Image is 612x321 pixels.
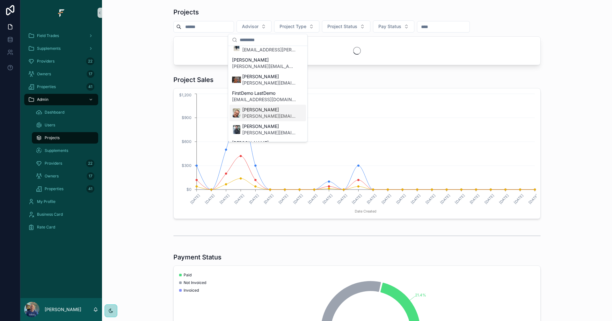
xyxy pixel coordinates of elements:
span: Project Status [327,23,357,30]
tspan: $900 [182,115,192,120]
span: Dashboard [45,110,64,115]
span: Rate Card [37,225,55,230]
a: Providers22 [24,56,98,67]
span: Supplements [37,46,61,51]
span: Providers [45,161,62,166]
tspan: $300 [182,163,192,168]
a: Properties41 [32,183,98,195]
div: 22 [86,160,94,167]
span: [PERSON_NAME][EMAIL_ADDRESS][PERSON_NAME][DOMAIN_NAME] [242,113,296,119]
span: [PERSON_NAME] [242,73,296,80]
span: [EMAIL_ADDRESS][DOMAIN_NAME] [232,96,296,103]
button: Select Button [237,20,272,33]
a: Providers22 [32,158,98,169]
text: [DATE] [528,193,539,205]
div: 17 [87,70,94,78]
text: [DATE] [292,193,304,205]
text: [DATE] [234,193,245,205]
button: Select Button [274,20,319,33]
span: Field Trades [37,33,59,38]
span: My Profile [37,199,55,204]
text: [DATE] [454,193,466,205]
div: chart [178,92,536,215]
div: Suggestions [228,46,307,142]
button: Select Button [322,20,370,33]
tspan: $1,200 [179,93,192,97]
span: Properties [45,186,63,191]
div: 17 [87,172,94,180]
a: Owners17 [24,68,98,80]
a: Projects [32,132,98,144]
span: Business Card [37,212,63,217]
a: Properties41 [24,81,98,93]
text: [DATE] [513,193,524,205]
img: App logo [56,8,66,18]
text: [DATE] [425,193,436,205]
a: Business Card [24,209,98,220]
tspan: Date Created [355,209,376,213]
div: scrollable content [20,26,102,241]
div: 41 [86,83,94,91]
span: [PERSON_NAME][EMAIL_ADDRESS][PERSON_NAME][DOMAIN_NAME] [242,80,296,86]
a: Rate Card [24,221,98,233]
text: [DATE] [410,193,421,205]
span: [PERSON_NAME] [242,107,296,113]
span: Supplements [45,148,68,153]
span: Users [45,123,55,128]
text: [DATE] [366,193,377,205]
span: Not Invoiced [184,280,206,285]
span: Projects [45,135,60,140]
span: [PERSON_NAME] [232,57,296,63]
text: [DATE] [337,193,348,205]
span: Pay Status [378,23,401,30]
span: Admin [37,97,48,102]
text: [DATE] [484,193,495,205]
p: [PERSON_NAME] [45,306,81,313]
span: [PERSON_NAME] [242,123,296,130]
a: Owners17 [32,170,98,182]
text: [DATE] [263,193,274,205]
a: Users [32,119,98,131]
tspan: 21.4% [415,293,426,297]
text: [DATE] [219,193,230,205]
tspan: $0 [186,187,192,192]
span: Properties [37,84,56,89]
span: Owners [37,71,51,77]
a: Supplements [24,43,98,54]
a: Admin [24,94,98,105]
span: [PERSON_NAME][EMAIL_ADDRESS][DOMAIN_NAME] [242,130,296,136]
tspan: $600 [182,139,192,144]
a: Supplements [32,145,98,156]
a: Field Trades [24,30,98,41]
button: Select Button [373,20,414,33]
text: [DATE] [469,193,480,205]
span: Advisor [242,23,259,30]
span: FirstDemo LastDemo [232,90,296,96]
text: [DATE] [307,193,318,205]
text: [DATE] [440,193,451,205]
text: [DATE] [395,193,407,205]
text: [DATE] [248,193,260,205]
div: 22 [86,57,94,65]
text: [DATE] [278,193,289,205]
text: [DATE] [322,193,333,205]
div: 41 [86,185,94,193]
span: Invoiced [184,288,199,293]
h1: Project Sales [173,75,214,84]
text: [DATE] [498,193,510,205]
a: Dashboard [32,107,98,118]
span: Providers [37,59,55,64]
span: Owners [45,174,59,179]
span: [PERSON_NAME] [232,140,296,146]
text: [DATE] [189,193,201,205]
h1: Payment Status [173,253,222,262]
text: [DATE] [204,193,215,205]
span: [PERSON_NAME][EMAIL_ADDRESS][DOMAIN_NAME] [232,63,296,70]
span: [EMAIL_ADDRESS][PERSON_NAME][DOMAIN_NAME] [242,47,296,53]
a: My Profile [24,196,98,207]
span: Paid [184,272,192,278]
text: [DATE] [381,193,392,205]
span: Project Type [280,23,306,30]
h1: Projects [173,8,199,17]
text: [DATE] [351,193,363,205]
